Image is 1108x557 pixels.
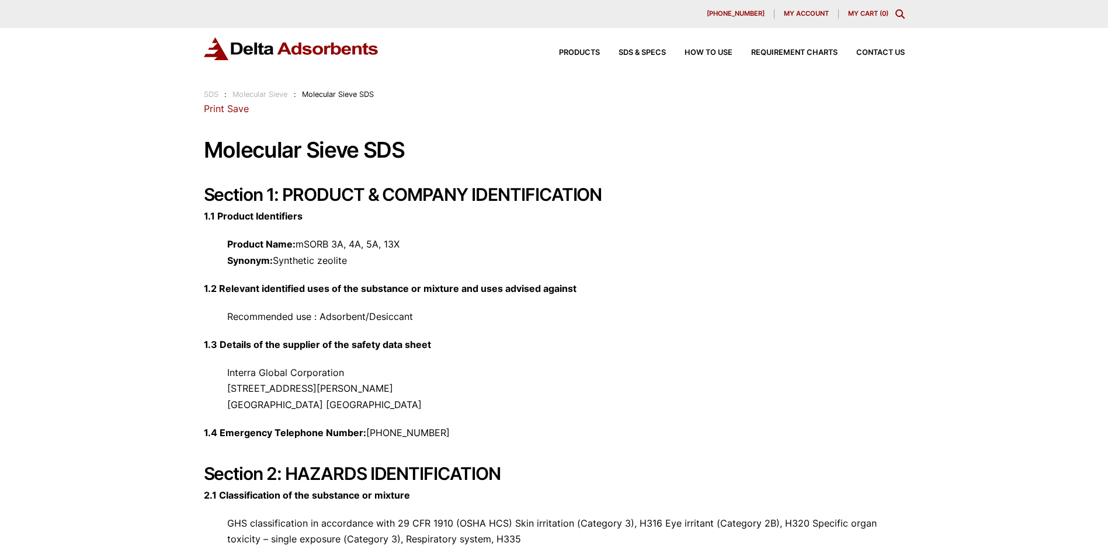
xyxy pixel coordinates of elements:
[294,90,296,99] span: :
[697,9,774,19] a: [PHONE_NUMBER]
[224,90,227,99] span: :
[302,90,374,99] span: Molecular Sieve SDS
[600,49,666,57] a: SDS & SPECS
[559,49,600,57] span: Products
[227,103,249,114] a: Save
[784,11,829,17] span: My account
[204,210,303,222] strong: 1.1 Product Identifiers
[204,309,905,325] p: Recommended use : Adsorbent/Desiccant
[204,339,431,350] strong: 1.3 Details of the supplier of the safety data sheet
[838,49,905,57] a: Contact Us
[204,365,905,413] p: Interra Global Corporation [STREET_ADDRESS][PERSON_NAME] [GEOGRAPHIC_DATA] [GEOGRAPHIC_DATA]
[204,427,366,438] strong: 1.4 Emergency Telephone Number:
[204,90,218,99] a: SDS
[204,516,905,547] p: GHS classification in accordance with 29 CFR 1910 (OSHA HCS) Skin irritation (Category 3), H316 E...
[848,9,888,18] a: My Cart (0)
[856,49,905,57] span: Contact Us
[540,49,600,57] a: Products
[619,49,666,57] span: SDS & SPECS
[204,463,905,484] h2: Section 2: HAZARDS IDENTIFICATION
[204,103,224,114] a: Print
[204,283,576,294] strong: 1.2 Relevant identified uses of the substance or mixture and uses advised against
[232,90,287,99] a: Molecular Sieve
[204,489,410,501] strong: 2.1 Classification of the substance or mixture
[204,138,905,162] h1: Molecular Sieve SDS
[774,9,839,19] a: My account
[227,238,296,250] strong: Product Name:
[895,9,905,19] div: Toggle Modal Content
[204,184,905,205] h2: Section 1: PRODUCT & COMPANY IDENTIFICATION
[685,49,732,57] span: How to Use
[227,255,273,266] strong: Synonym:
[204,236,905,268] p: mSORB 3A, 4A, 5A, 13X Synthetic zeolite
[666,49,732,57] a: How to Use
[732,49,838,57] a: Requirement Charts
[751,49,838,57] span: Requirement Charts
[882,9,886,18] span: 0
[707,11,765,17] span: [PHONE_NUMBER]
[204,425,905,441] p: [PHONE_NUMBER]
[204,37,379,60] img: Delta Adsorbents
